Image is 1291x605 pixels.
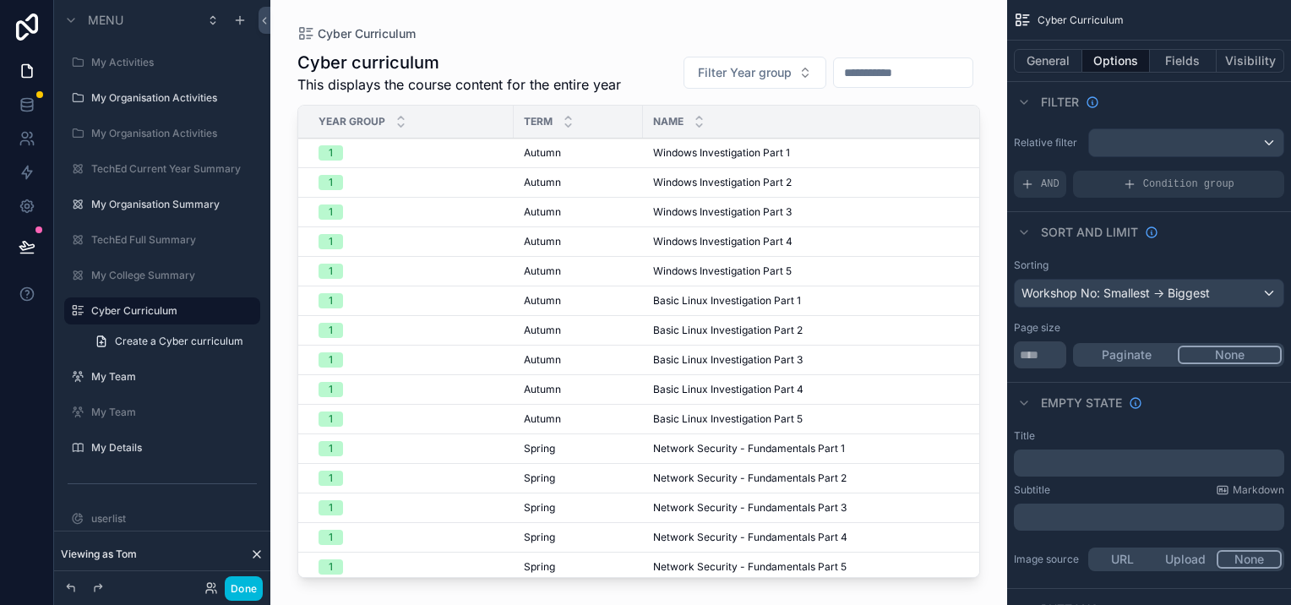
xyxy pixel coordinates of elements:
[329,352,333,368] div: 1
[319,530,504,545] a: 1
[653,176,792,189] span: Windows Investigation Part 2
[319,382,504,397] a: 1
[91,233,250,247] label: TechEd Full Summary
[329,264,333,279] div: 1
[329,441,333,456] div: 1
[1143,177,1234,191] span: Condition group
[524,115,553,128] span: Term
[91,406,250,419] a: My Team
[653,176,1013,189] a: Windows Investigation Part 2
[653,471,847,485] span: Network Security - Fundamentals Part 2
[653,412,803,426] span: Basic Linux Investigation Part 5
[684,57,826,89] button: Select Button
[115,335,243,348] span: Create a Cyber curriculum
[524,560,633,574] a: Spring
[524,471,633,485] a: Spring
[329,559,333,575] div: 1
[653,353,1013,367] a: Basic Linux Investigation Part 3
[91,91,250,105] label: My Organisation Activities
[653,531,847,544] span: Network Security - Fundamentals Part 4
[653,146,1013,160] a: Windows Investigation Part 1
[319,352,504,368] a: 1
[524,531,633,544] a: Spring
[524,205,561,219] span: Autumn
[653,235,1013,248] a: Windows Investigation Part 4
[84,328,260,355] a: Create a Cyber curriculum
[319,264,504,279] a: 1
[329,382,333,397] div: 1
[1014,429,1035,443] label: Title
[653,442,845,455] span: Network Security - Fundamentals Part 1
[91,370,250,384] a: My Team
[1217,550,1282,569] button: None
[319,441,504,456] a: 1
[524,294,561,308] span: Autumn
[297,25,416,42] a: Cyber Curriculum
[319,115,385,128] span: Year group
[91,512,250,526] label: userlist
[329,175,333,190] div: 1
[698,64,792,81] span: Filter Year group
[329,500,333,515] div: 1
[329,323,333,338] div: 1
[1041,224,1138,241] span: Sort And Limit
[91,269,250,282] label: My College Summary
[524,531,555,544] span: Spring
[91,127,250,140] label: My Organisation Activities
[319,412,504,427] a: 1
[524,146,561,160] span: Autumn
[225,576,263,601] button: Done
[1015,280,1283,307] div: Workshop No: Smallest -> Biggest
[329,234,333,249] div: 1
[524,235,561,248] span: Autumn
[1216,483,1284,497] a: Markdown
[329,204,333,220] div: 1
[1076,346,1178,364] button: Paginate
[524,442,555,455] span: Spring
[524,383,633,396] a: Autumn
[61,548,137,561] span: Viewing as Tom
[91,441,250,455] label: My Details
[297,51,621,74] h1: Cyber curriculum
[1014,279,1284,308] button: Workshop No: Smallest -> Biggest
[1178,346,1282,364] button: None
[91,304,250,318] label: Cyber Curriculum
[653,501,847,515] span: Network Security - Fundamentals Part 3
[524,176,561,189] span: Autumn
[653,115,684,128] span: Name
[91,198,250,211] label: My Organisation Summary
[319,293,504,308] a: 1
[1014,483,1050,497] label: Subtitle
[524,383,561,396] span: Autumn
[329,145,333,161] div: 1
[524,353,633,367] a: Autumn
[1217,49,1284,73] button: Visibility
[653,501,1013,515] a: Network Security - Fundamentals Part 3
[319,234,504,249] a: 1
[653,324,1013,337] a: Basic Linux Investigation Part 2
[329,530,333,545] div: 1
[524,146,633,160] a: Autumn
[88,12,123,29] span: Menu
[653,353,803,367] span: Basic Linux Investigation Part 3
[319,323,504,338] a: 1
[524,412,561,426] span: Autumn
[1014,49,1082,73] button: General
[653,471,1013,485] a: Network Security - Fundamentals Part 2
[1014,259,1049,272] label: Sorting
[319,500,504,515] a: 1
[653,442,1013,455] a: Network Security - Fundamentals Part 1
[91,56,250,69] label: My Activities
[524,353,561,367] span: Autumn
[653,383,803,396] span: Basic Linux Investigation Part 4
[524,560,555,574] span: Spring
[91,162,250,176] label: TechEd Current Year Summary
[1014,553,1081,566] label: Image source
[1150,49,1217,73] button: Fields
